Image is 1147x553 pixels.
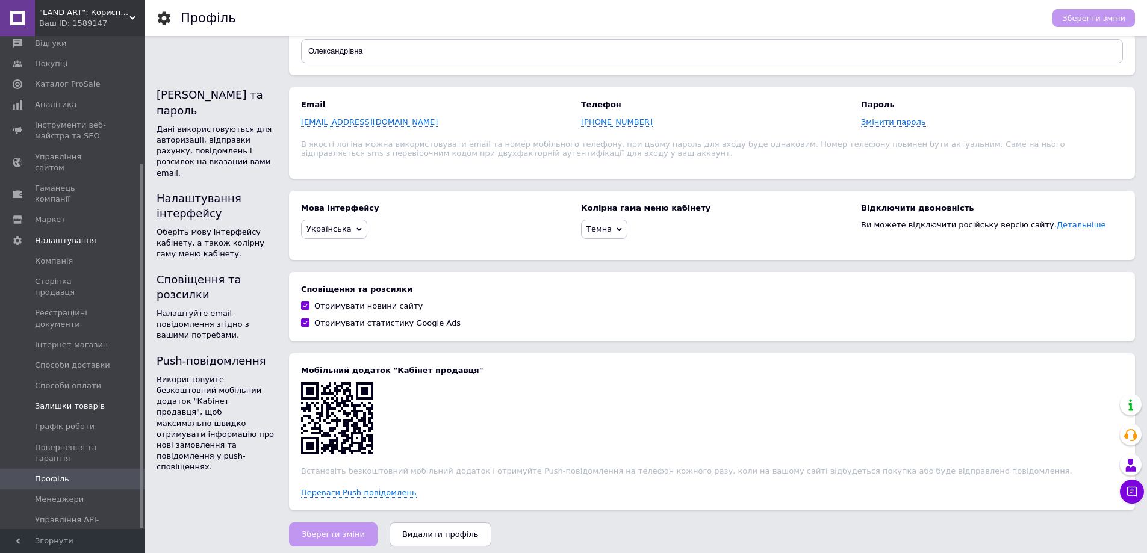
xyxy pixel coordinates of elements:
[390,522,491,546] button: Видалити профіль
[35,183,111,205] span: Гаманець компанії
[301,365,1123,376] b: Мобільний додаток "Кабінет продавця"
[861,203,974,212] span: Відключити двомовність
[35,38,66,49] span: Відгуки
[157,227,277,260] div: Оберіть мову інтерфейсу кабінету, а також колірну гаму меню кабінету.
[35,421,95,432] span: Графік роботи
[1120,480,1144,504] button: Чат з покупцем
[35,256,73,267] span: Компанія
[314,318,461,329] div: Отримувати статистику Google Ads
[35,380,101,391] span: Способи оплати
[157,272,277,302] div: Сповіщення та розсилки
[35,474,69,484] span: Профіль
[35,235,96,246] span: Налаштування
[35,120,111,141] span: Інструменти веб-майстра та SEO
[301,117,438,127] span: [EMAIL_ADDRESS][DOMAIN_NAME]
[586,224,612,233] span: Темна
[35,152,111,173] span: Управління сайтом
[35,339,108,350] span: Інтернет-магазин
[157,87,277,117] div: [PERSON_NAME] та пароль
[157,353,277,368] div: Push-повідомлення
[35,79,100,90] span: Каталог ProSale
[314,301,423,312] div: Отримувати новини сайту
[861,99,1123,110] b: Пароль
[301,488,417,498] span: Переваги Push-повідомлень
[35,494,84,505] span: Менеджери
[861,220,1106,229] span: Ви можете відключити російську версію сайту.
[301,466,1123,475] div: Встановіть безкоштовний мобільний додаток і отримуйте Push-повідомлення на телефон кожного разу, ...
[306,224,352,233] span: Українська
[35,99,76,110] span: Аналітика
[581,99,843,110] b: Телефон
[301,284,1123,295] b: Сповіщення та розсилки
[1057,220,1106,229] a: Детальніше
[402,530,479,539] span: Видалити профіль
[301,203,563,214] b: Мова інтерфейсу
[35,307,111,329] span: Реєстраційні документи
[39,18,145,29] div: Ваш ID: 1589147
[181,11,236,25] h1: Профіль
[39,7,129,18] span: "LAND ART": Корисні товари для вашого будинку та саду!
[157,191,277,221] div: Налаштування інтерфейсу
[157,374,277,473] div: Використовуйте безкоштовний мобільний додаток "Кабінет продавця", щоб максимально швидко отримува...
[581,203,843,214] b: Колірна гама меню кабінету
[35,514,111,536] span: Управління API-токенами
[35,401,105,412] span: Залишки товарів
[157,124,277,179] div: Дані використовуються для авторизації, відправки рахунку, повідомлень і розсилок на вказаний вами...
[861,117,926,127] span: Змінити пароль
[301,140,1123,158] div: В якості логіна можна використовувати email та номер мобільного телефону, при цьому пароль для вх...
[35,360,110,371] span: Способи доставки
[35,276,111,298] span: Сторінка продавця
[157,308,277,341] div: Налаштуйте email-повідомлення згідно з вашими потребами.
[301,99,563,110] b: Email
[35,214,66,225] span: Маркет
[35,442,111,464] span: Повернення та гарантія
[35,58,67,69] span: Покупці
[581,117,653,127] span: [PHONE_NUMBER]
